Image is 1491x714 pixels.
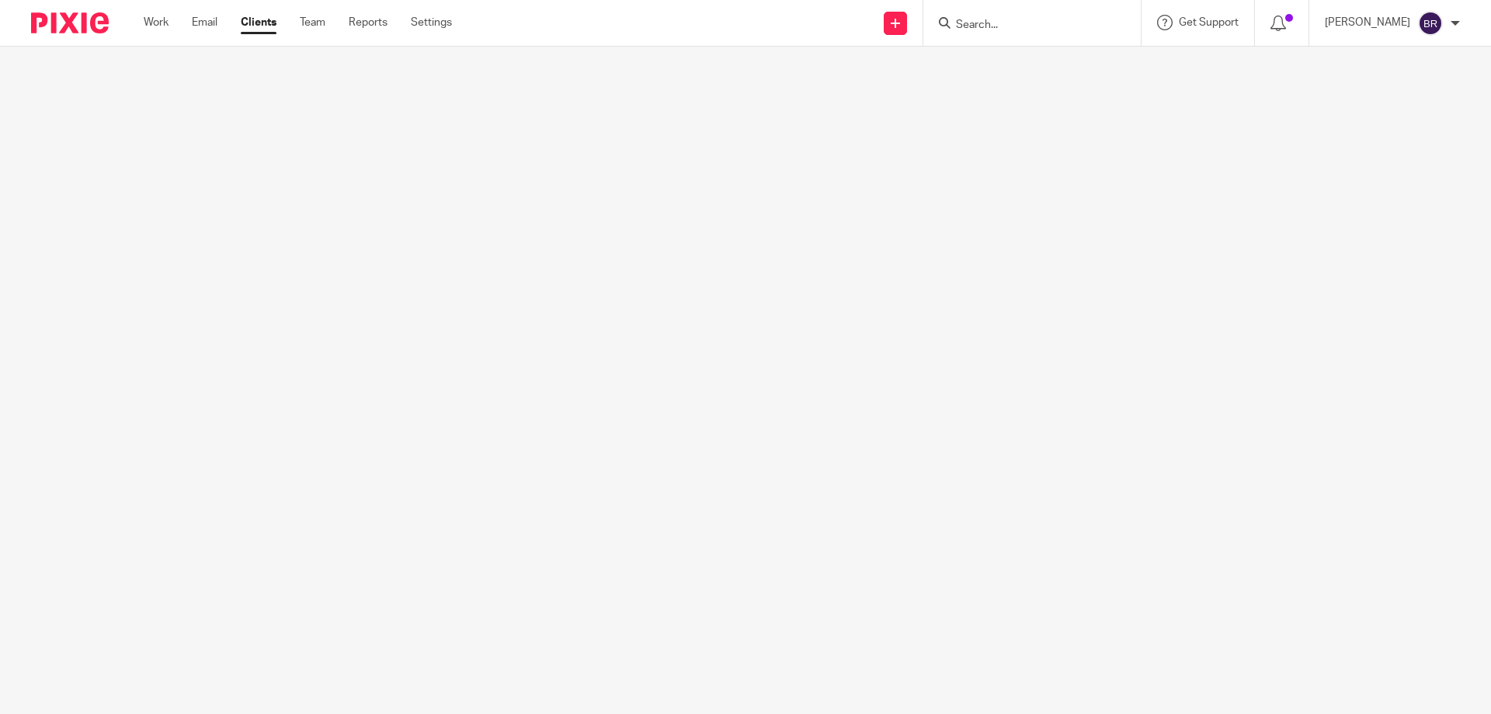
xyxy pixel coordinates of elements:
[144,15,169,30] a: Work
[954,19,1094,33] input: Search
[1418,11,1443,36] img: svg%3E
[411,15,452,30] a: Settings
[241,15,276,30] a: Clients
[1325,15,1410,30] p: [PERSON_NAME]
[300,15,325,30] a: Team
[192,15,217,30] a: Email
[1179,17,1239,28] span: Get Support
[349,15,388,30] a: Reports
[31,12,109,33] img: Pixie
